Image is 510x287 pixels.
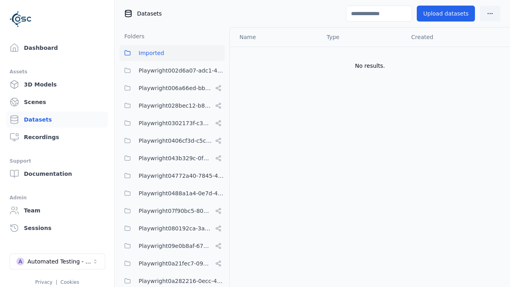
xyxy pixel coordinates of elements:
[139,189,225,198] span: Playwright0488a1a4-0e7d-4299-bdea-dd156cc484d6
[139,48,164,58] span: Imported
[417,6,475,22] button: Upload datasets
[120,80,225,96] button: Playwright006a66ed-bbfa-4b84-a6f2-8b03960da6f1
[320,28,405,47] th: Type
[6,77,108,92] a: 3D Models
[16,258,24,265] div: A
[139,101,212,110] span: Playwright028bec12-b853-4041-8716-f34111cdbd0b
[6,94,108,110] a: Scenes
[6,202,108,218] a: Team
[120,133,225,149] button: Playwright0406cf3d-c5c6-4809-a891-d4d7aaf60441
[139,83,212,93] span: Playwright006a66ed-bbfa-4b84-a6f2-8b03960da6f1
[139,259,212,268] span: Playwright0a21fec7-093e-446e-ac90-feefe60349da
[139,241,212,251] span: Playwright09e0b8af-6797-487c-9a58-df45af994400
[10,254,105,269] button: Select a workspace
[35,279,52,285] a: Privacy
[139,153,212,163] span: Playwright043b329c-0fea-4eef-a1dd-c1b85d96f68d
[139,66,225,75] span: Playwright002d6a07-adc1-4c24-b05e-c31b39d5c727
[10,193,105,202] div: Admin
[10,156,105,166] div: Support
[120,32,145,40] h3: Folders
[120,203,225,219] button: Playwright07f90bc5-80d1-4d58-862e-051c9f56b799
[27,258,92,265] div: Automated Testing - Playwright
[230,28,320,47] th: Name
[120,150,225,166] button: Playwright043b329c-0fea-4eef-a1dd-c1b85d96f68d
[6,112,108,128] a: Datasets
[120,115,225,131] button: Playwright0302173f-c313-40eb-a2c1-2f14b0f3806f
[10,67,105,77] div: Assets
[61,279,79,285] a: Cookies
[6,166,108,182] a: Documentation
[139,136,212,145] span: Playwright0406cf3d-c5c6-4809-a891-d4d7aaf60441
[405,28,497,47] th: Created
[139,276,225,286] span: Playwright0a282216-0ecc-4192-904d-1db5382f43aa
[6,40,108,56] a: Dashboard
[120,45,225,61] button: Imported
[139,171,225,181] span: Playwright04772a40-7845-40f2-bf94-f85d29927f9d
[139,224,212,233] span: Playwright080192ca-3ab8-4170-8689-2c2dffafb10d
[10,8,32,30] img: Logo
[120,98,225,114] button: Playwright028bec12-b853-4041-8716-f34111cdbd0b
[120,168,225,184] button: Playwright04772a40-7845-40f2-bf94-f85d29927f9d
[139,118,212,128] span: Playwright0302173f-c313-40eb-a2c1-2f14b0f3806f
[137,10,162,18] span: Datasets
[230,47,510,85] td: No results.
[120,256,225,271] button: Playwright0a21fec7-093e-446e-ac90-feefe60349da
[6,129,108,145] a: Recordings
[120,238,225,254] button: Playwright09e0b8af-6797-487c-9a58-df45af994400
[120,220,225,236] button: Playwright080192ca-3ab8-4170-8689-2c2dffafb10d
[56,279,57,285] span: |
[139,206,212,216] span: Playwright07f90bc5-80d1-4d58-862e-051c9f56b799
[120,63,225,79] button: Playwright002d6a07-adc1-4c24-b05e-c31b39d5c727
[6,220,108,236] a: Sessions
[120,185,225,201] button: Playwright0488a1a4-0e7d-4299-bdea-dd156cc484d6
